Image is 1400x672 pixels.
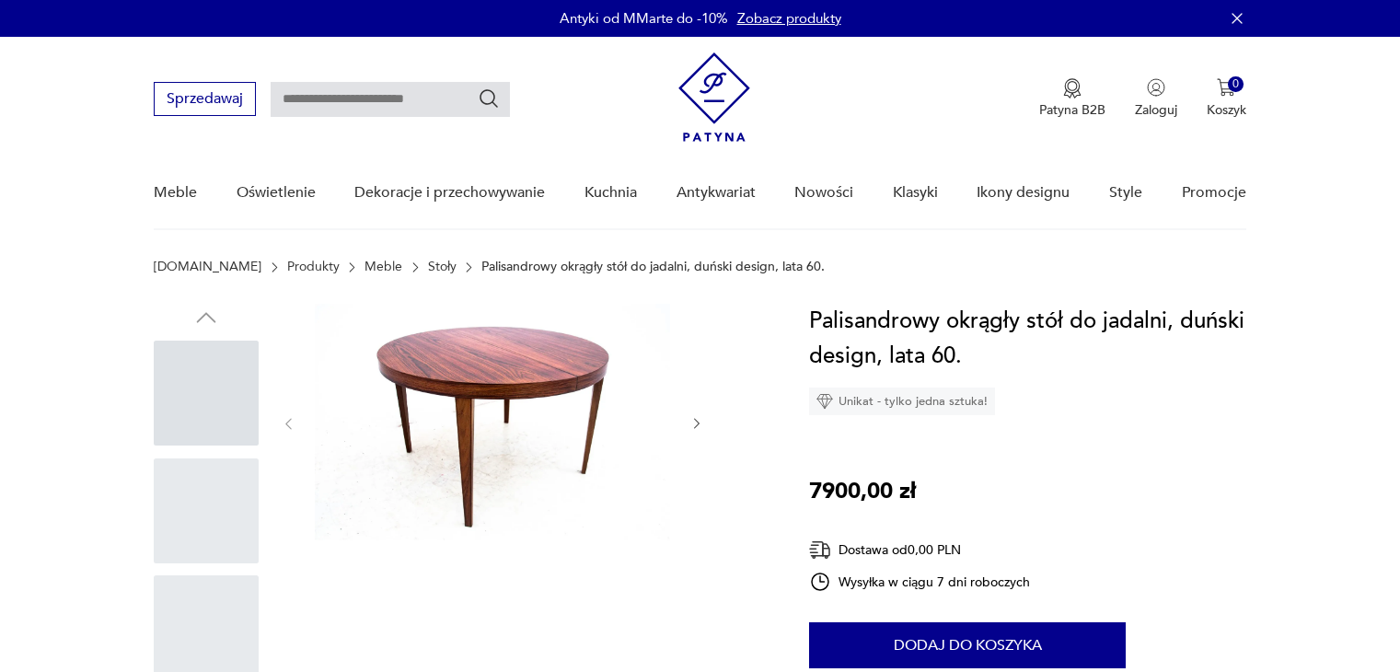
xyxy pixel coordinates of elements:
a: Klasyki [893,157,938,228]
button: Zaloguj [1135,78,1177,119]
a: Dekoracje i przechowywanie [354,157,545,228]
img: Zdjęcie produktu Palisandrowy okrągły stół do jadalni, duński design, lata 60. [315,304,670,540]
div: Unikat - tylko jedna sztuka! [809,388,995,415]
p: Patyna B2B [1039,101,1105,119]
div: Wysyłka w ciągu 7 dni roboczych [809,571,1030,593]
img: Ikona diamentu [816,393,833,410]
a: Zobacz produkty [737,9,841,28]
img: Ikona dostawy [809,539,831,562]
a: Promocje [1182,157,1246,228]
a: Meble [364,260,402,274]
button: Dodaj do koszyka [809,622,1126,668]
p: Zaloguj [1135,101,1177,119]
p: Palisandrowy okrągły stół do jadalni, duński design, lata 60. [481,260,825,274]
a: Ikona medaluPatyna B2B [1039,78,1105,119]
a: Sprzedawaj [154,94,256,107]
img: Patyna - sklep z meblami i dekoracjami vintage [678,52,750,142]
h1: Palisandrowy okrągły stół do jadalni, duński design, lata 60. [809,304,1246,374]
p: 7900,00 zł [809,474,916,509]
button: Sprzedawaj [154,82,256,116]
a: Produkty [287,260,340,274]
a: Oświetlenie [237,157,316,228]
a: Style [1109,157,1142,228]
a: Ikony designu [977,157,1070,228]
button: Patyna B2B [1039,78,1105,119]
p: Antyki od MMarte do -10% [560,9,728,28]
a: Kuchnia [584,157,637,228]
a: Stoły [428,260,457,274]
img: Ikona medalu [1063,78,1082,98]
p: Koszyk [1207,101,1246,119]
button: 0Koszyk [1207,78,1246,119]
div: Dostawa od 0,00 PLN [809,539,1030,562]
button: Szukaj [478,87,500,110]
div: 0 [1228,76,1244,92]
img: Ikona koszyka [1217,78,1235,97]
a: Nowości [794,157,853,228]
a: [DOMAIN_NAME] [154,260,261,274]
a: Meble [154,157,197,228]
img: Ikonka użytkownika [1147,78,1165,97]
a: Antykwariat [677,157,756,228]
